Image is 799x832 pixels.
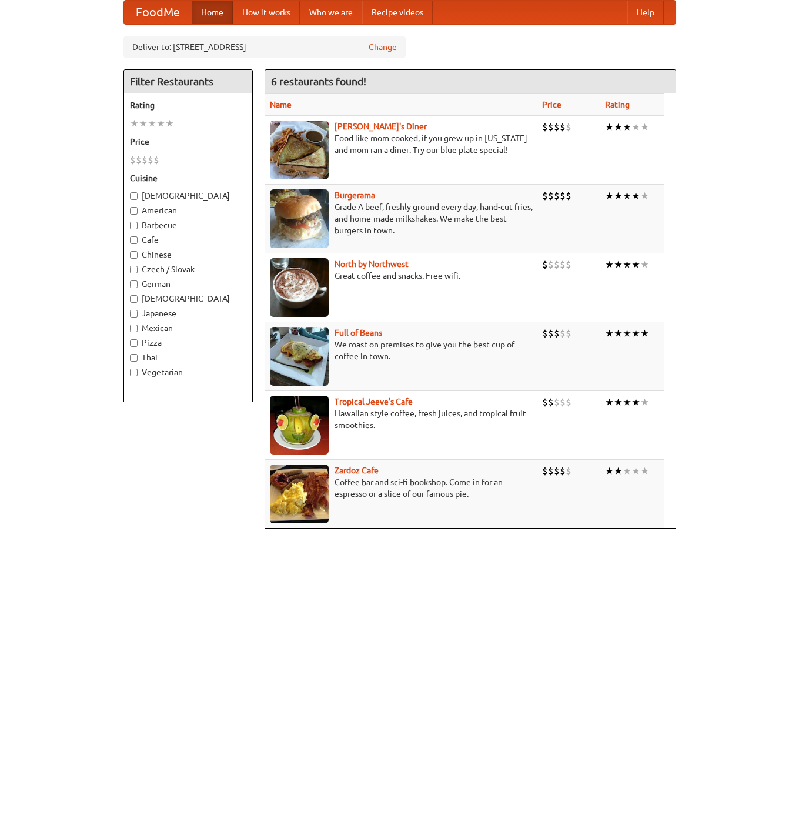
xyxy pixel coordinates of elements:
[124,1,192,24] a: FoodMe
[153,153,159,166] li: $
[130,310,138,318] input: Japanese
[640,189,649,202] li: ★
[270,327,329,386] img: beans.jpg
[554,258,560,271] li: $
[335,466,379,475] a: Zardoz Cafe
[271,76,366,87] ng-pluralize: 6 restaurants found!
[623,258,631,271] li: ★
[566,327,571,340] li: $
[605,189,614,202] li: ★
[233,1,300,24] a: How it works
[542,100,561,109] a: Price
[554,396,560,409] li: $
[148,117,156,130] li: ★
[640,121,649,133] li: ★
[130,234,246,246] label: Cafe
[605,258,614,271] li: ★
[614,258,623,271] li: ★
[631,189,640,202] li: ★
[640,327,649,340] li: ★
[542,465,548,477] li: $
[554,327,560,340] li: $
[623,465,631,477] li: ★
[542,396,548,409] li: $
[566,258,571,271] li: $
[270,407,533,431] p: Hawaiian style coffee, fresh juices, and tropical fruit smoothies.
[362,1,433,24] a: Recipe videos
[554,189,560,202] li: $
[548,189,554,202] li: $
[335,259,409,269] a: North by Northwest
[335,191,375,200] b: Burgerama
[130,207,138,215] input: American
[631,465,640,477] li: ★
[554,465,560,477] li: $
[130,352,246,363] label: Thai
[130,280,138,288] input: German
[335,397,413,406] a: Tropical Jeeve's Cafe
[270,132,533,156] p: Food like mom cooked, if you grew up in [US_STATE] and mom ran a diner. Try our blue plate special!
[130,278,246,290] label: German
[560,258,566,271] li: $
[130,222,138,229] input: Barbecue
[130,354,138,362] input: Thai
[270,121,329,179] img: sallys.jpg
[605,100,630,109] a: Rating
[605,465,614,477] li: ★
[335,122,427,131] a: [PERSON_NAME]'s Diner
[130,205,246,216] label: American
[156,117,165,130] li: ★
[130,369,138,376] input: Vegetarian
[631,121,640,133] li: ★
[548,396,554,409] li: $
[165,117,174,130] li: ★
[548,327,554,340] li: $
[130,117,139,130] li: ★
[627,1,664,24] a: Help
[270,465,329,523] img: zardoz.jpg
[640,396,649,409] li: ★
[270,396,329,455] img: jeeves.jpg
[605,327,614,340] li: ★
[548,121,554,133] li: $
[130,251,138,259] input: Chinese
[130,172,246,184] h5: Cuisine
[640,465,649,477] li: ★
[130,236,138,244] input: Cafe
[130,153,136,166] li: $
[560,396,566,409] li: $
[554,121,560,133] li: $
[605,121,614,133] li: ★
[130,99,246,111] h5: Rating
[335,328,382,338] b: Full of Beans
[130,190,246,202] label: [DEMOGRAPHIC_DATA]
[605,396,614,409] li: ★
[542,258,548,271] li: $
[136,153,142,166] li: $
[614,189,623,202] li: ★
[270,189,329,248] img: burgerama.jpg
[130,308,246,319] label: Japanese
[614,465,623,477] li: ★
[270,270,533,282] p: Great coffee and snacks. Free wifi.
[270,258,329,317] img: north.jpg
[369,41,397,53] a: Change
[130,366,246,378] label: Vegetarian
[566,121,571,133] li: $
[560,465,566,477] li: $
[560,327,566,340] li: $
[139,117,148,130] li: ★
[560,121,566,133] li: $
[130,339,138,347] input: Pizza
[560,189,566,202] li: $
[130,192,138,200] input: [DEMOGRAPHIC_DATA]
[142,153,148,166] li: $
[542,327,548,340] li: $
[614,396,623,409] li: ★
[542,121,548,133] li: $
[566,189,571,202] li: $
[130,293,246,305] label: [DEMOGRAPHIC_DATA]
